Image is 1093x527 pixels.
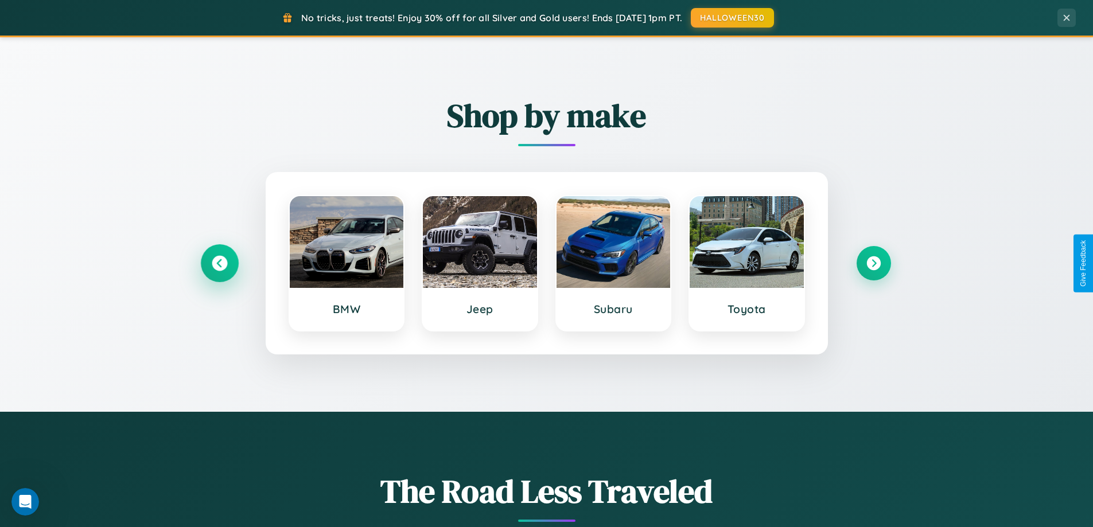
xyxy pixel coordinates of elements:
[568,302,659,316] h3: Subaru
[11,488,39,516] iframe: Intercom live chat
[301,302,392,316] h3: BMW
[203,469,891,513] h1: The Road Less Traveled
[301,12,682,24] span: No tricks, just treats! Enjoy 30% off for all Silver and Gold users! Ends [DATE] 1pm PT.
[434,302,526,316] h3: Jeep
[701,302,792,316] h3: Toyota
[203,93,891,138] h2: Shop by make
[1079,240,1087,287] div: Give Feedback
[691,8,774,28] button: HALLOWEEN30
